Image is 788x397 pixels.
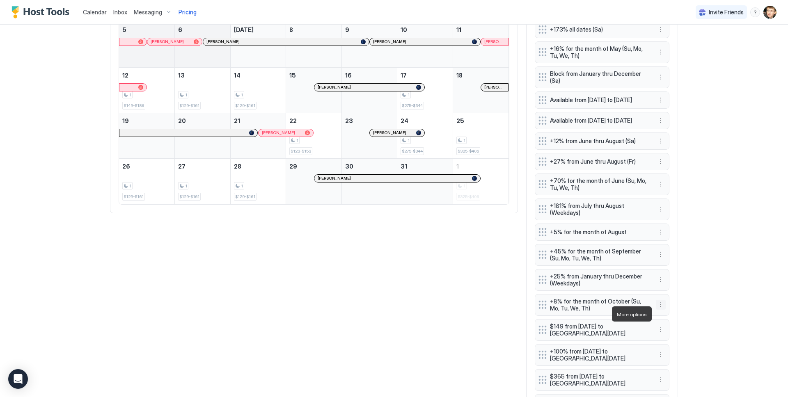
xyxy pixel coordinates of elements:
[656,300,666,310] div: menu
[656,275,666,285] div: menu
[289,72,296,79] span: 15
[129,92,131,98] span: 1
[119,67,175,113] td: October 12, 2025
[345,26,349,33] span: 9
[151,39,184,44] span: [PERSON_NAME]
[235,194,255,199] span: $129-$161
[206,39,240,44] span: [PERSON_NAME]
[656,116,666,125] div: menu
[151,39,199,44] div: [PERSON_NAME]
[397,22,453,37] a: October 10, 2025
[83,9,107,16] span: Calendar
[550,348,648,362] span: +100% from [DATE] to [GEOGRAPHIC_DATA][DATE]
[401,117,408,124] span: 24
[230,113,286,158] td: October 21, 2025
[231,22,286,37] a: October 7, 2025
[342,68,397,83] a: October 16, 2025
[535,269,669,291] div: +25% from January thru December (Weekdays) menu
[122,117,129,124] span: 19
[484,84,505,90] span: [PERSON_NAME]
[175,22,230,37] a: October 6, 2025
[453,67,509,113] td: October 18, 2025
[656,95,666,105] button: More options
[656,157,666,167] button: More options
[179,9,197,16] span: Pricing
[550,45,648,59] span: +16% for the month of May (Su, Mo, Tu, We, Th)
[656,375,666,385] div: menu
[397,113,453,128] a: October 24, 2025
[453,158,509,204] td: November 1, 2025
[763,6,777,19] div: User profile
[318,176,477,181] div: [PERSON_NAME]
[535,369,669,391] div: $365 from [DATE] to [GEOGRAPHIC_DATA][DATE] menu
[119,113,175,158] td: October 19, 2025
[373,130,421,135] div: [PERSON_NAME]
[550,373,648,387] span: $365 from [DATE] to [GEOGRAPHIC_DATA][DATE]
[535,319,669,341] div: $149 from [DATE] to [GEOGRAPHIC_DATA][DATE] menu
[341,158,397,204] td: October 30, 2025
[345,72,352,79] span: 16
[535,41,669,63] div: +16% for the month of May (Su, Mo, Tu, We, Th) menu
[119,158,175,204] td: October 26, 2025
[119,113,174,128] a: October 19, 2025
[286,22,341,37] a: October 8, 2025
[401,26,407,33] span: 10
[484,39,505,44] span: [PERSON_NAME]
[453,113,509,128] a: October 25, 2025
[231,159,286,174] a: October 28, 2025
[456,72,463,79] span: 18
[656,325,666,335] button: More options
[656,227,666,237] button: More options
[408,138,410,143] span: 1
[124,103,144,108] span: $149-$186
[535,173,669,195] div: +70% for the month of June (Su, Mo, Tu, We, Th) menu
[175,68,230,83] a: October 13, 2025
[550,96,648,104] span: Available from [DATE] to [DATE]
[550,117,648,124] span: Available from [DATE] to [DATE]
[656,72,666,82] div: menu
[286,113,341,128] a: October 22, 2025
[119,159,174,174] a: October 26, 2025
[656,25,666,34] button: More options
[550,273,648,287] span: +25% from January thru December (Weekdays)
[709,9,744,16] span: Invite Friends
[178,26,182,33] span: 6
[550,323,648,337] span: $149 from [DATE] to [GEOGRAPHIC_DATA][DATE]
[113,8,127,16] a: Inbox
[656,350,666,360] div: menu
[175,22,231,67] td: October 6, 2025
[178,163,186,170] span: 27
[617,311,647,317] span: More options
[286,68,341,83] a: October 15, 2025
[318,176,351,181] span: [PERSON_NAME]
[453,113,509,158] td: October 25, 2025
[550,177,648,192] span: +70% for the month of June (Su, Mo, Tu, We, Th)
[656,325,666,335] div: menu
[397,159,453,174] a: October 31, 2025
[463,138,465,143] span: 1
[345,163,353,170] span: 30
[175,113,230,128] a: October 20, 2025
[175,158,231,204] td: October 27, 2025
[122,72,128,79] span: 12
[231,113,286,128] a: October 21, 2025
[286,158,342,204] td: October 29, 2025
[453,22,509,67] td: October 11, 2025
[234,117,240,124] span: 21
[401,72,407,79] span: 17
[535,224,669,241] div: +5% for the month of August menu
[234,26,254,33] span: [DATE]
[656,116,666,125] button: More options
[456,163,459,170] span: 1
[458,148,479,154] span: $325-$406
[656,25,666,34] div: menu
[262,130,310,135] div: [PERSON_NAME]
[286,159,341,174] a: October 29, 2025
[341,113,397,158] td: October 23, 2025
[230,158,286,204] td: October 28, 2025
[408,92,410,98] span: 1
[656,179,666,189] div: menu
[656,204,666,214] div: menu
[397,113,453,158] td: October 24, 2025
